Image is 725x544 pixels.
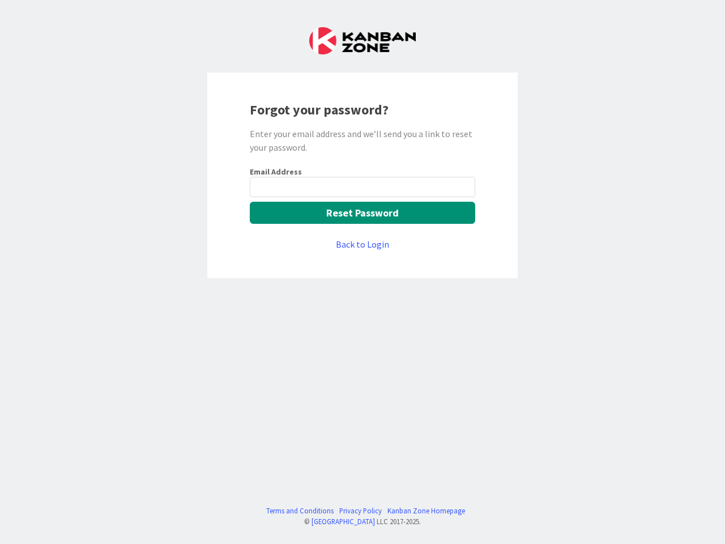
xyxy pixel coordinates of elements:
[312,517,375,526] a: [GEOGRAPHIC_DATA]
[250,202,475,224] button: Reset Password
[336,237,389,251] a: Back to Login
[261,516,465,527] div: © LLC 2017- 2025 .
[250,167,302,177] label: Email Address
[266,505,334,516] a: Terms and Conditions
[309,27,416,54] img: Kanban Zone
[339,505,382,516] a: Privacy Policy
[250,127,475,154] div: Enter your email address and we’ll send you a link to reset your password.
[387,505,465,516] a: Kanban Zone Homepage
[250,101,389,118] b: Forgot your password?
